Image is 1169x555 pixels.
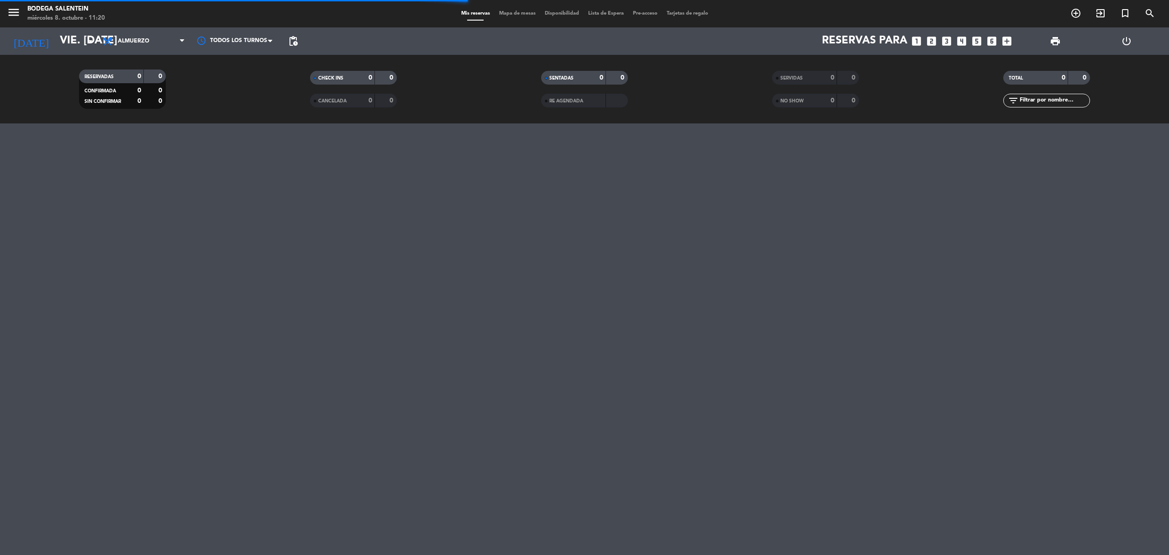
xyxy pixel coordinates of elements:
[831,75,834,81] strong: 0
[137,98,141,104] strong: 0
[390,75,395,81] strong: 0
[158,87,164,94] strong: 0
[831,97,834,104] strong: 0
[118,38,149,44] span: Almuerzo
[158,98,164,104] strong: 0
[1070,8,1081,19] i: add_circle_outline
[621,75,626,81] strong: 0
[986,35,998,47] i: looks_6
[956,35,968,47] i: looks_4
[1091,27,1162,55] div: LOG OUT
[1008,95,1019,106] i: filter_list
[549,99,583,103] span: RE AGENDADA
[84,75,114,79] span: RESERVADAS
[288,36,299,47] span: pending_actions
[137,73,141,80] strong: 0
[628,11,662,16] span: Pre-acceso
[390,97,395,104] strong: 0
[600,75,603,81] strong: 0
[780,99,804,103] span: NO SHOW
[852,97,857,104] strong: 0
[318,76,343,80] span: CHECK INS
[369,97,372,104] strong: 0
[971,35,983,47] i: looks_5
[27,5,105,14] div: Bodega Salentein
[549,76,574,80] span: SENTADAS
[318,99,347,103] span: CANCELADA
[158,73,164,80] strong: 0
[1121,36,1132,47] i: power_settings_new
[584,11,628,16] span: Lista de Espera
[1144,8,1155,19] i: search
[852,75,857,81] strong: 0
[369,75,372,81] strong: 0
[85,36,96,47] i: arrow_drop_down
[495,11,540,16] span: Mapa de mesas
[941,35,953,47] i: looks_3
[1120,8,1131,19] i: turned_in_not
[540,11,584,16] span: Disponibilidad
[1050,36,1061,47] span: print
[780,76,803,80] span: SERVIDAS
[662,11,713,16] span: Tarjetas de regalo
[7,5,21,19] i: menu
[137,87,141,94] strong: 0
[926,35,937,47] i: looks_two
[27,14,105,23] div: miércoles 8. octubre - 11:20
[1019,96,1090,106] input: Filtrar por nombre...
[84,99,121,104] span: SIN CONFIRMAR
[911,35,922,47] i: looks_one
[1009,76,1023,80] span: TOTAL
[822,35,907,48] span: Reservas para
[457,11,495,16] span: Mis reservas
[7,5,21,22] button: menu
[1083,75,1088,81] strong: 0
[1001,35,1013,47] i: add_box
[1062,75,1065,81] strong: 0
[7,31,55,51] i: [DATE]
[1095,8,1106,19] i: exit_to_app
[84,89,116,93] span: CONFIRMADA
